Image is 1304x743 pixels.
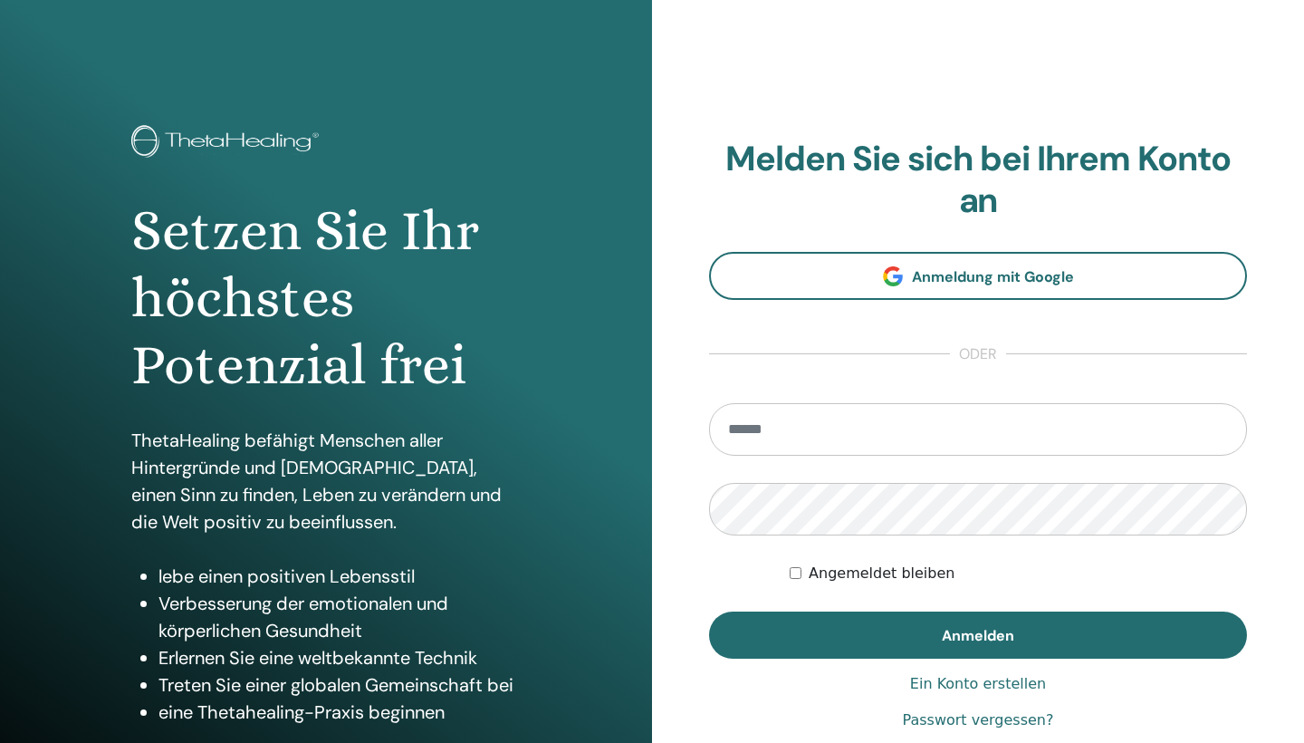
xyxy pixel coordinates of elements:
[790,563,1247,584] div: Keep me authenticated indefinitely or until I manually logout
[158,644,521,671] li: Erlernen Sie eine weltbekannte Technik
[158,671,521,699] li: Treten Sie einer globalen Gemeinschaft bei
[912,267,1074,286] span: Anmeldung mit Google
[709,252,1247,300] a: Anmeldung mit Google
[910,673,1046,695] a: Ein Konto erstellen
[809,563,954,584] label: Angemeldet bleiben
[158,563,521,590] li: lebe einen positiven Lebensstil
[131,198,521,400] h1: Setzen Sie Ihr höchstes Potenzial frei
[131,427,521,536] p: ThetaHealing befähigt Menschen aller Hintergründe und [DEMOGRAPHIC_DATA], einen Sinn zu finden, L...
[158,699,521,726] li: eine Thetahealing-Praxis beginnen
[709,139,1247,221] h2: Melden Sie sich bei Ihrem Konto an
[950,343,1006,365] span: oder
[903,709,1054,731] a: Passwort vergessen?
[158,590,521,644] li: Verbesserung der emotionalen und körperlichen Gesundheit
[709,612,1247,659] button: Anmelden
[942,626,1014,645] span: Anmelden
